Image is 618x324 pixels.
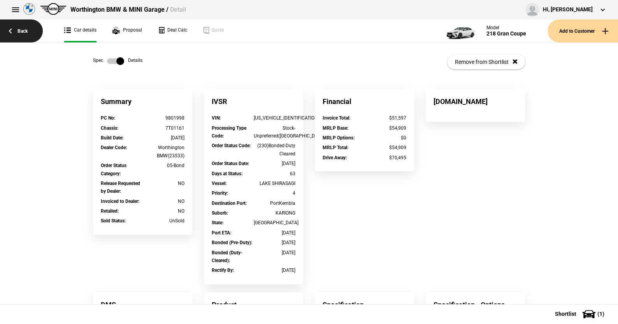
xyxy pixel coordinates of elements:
[254,199,296,207] div: PortKembla
[323,145,348,150] strong: MRLP Total :
[143,124,185,132] div: 7T01161
[323,115,350,121] strong: Invoice Total :
[143,217,185,225] div: UnSold
[486,30,526,37] div: 218 Gran Coupe
[101,199,139,204] strong: Invoiced to Dealer :
[158,19,187,42] a: Deal Calc
[315,89,414,114] div: Financial
[170,6,186,13] span: Detail
[212,143,251,148] strong: Order Status Code :
[426,292,525,317] div: Specification - Options
[365,144,407,151] div: $54,909
[212,171,242,176] strong: Days at Status :
[204,89,303,114] div: IVSR
[101,181,140,194] strong: Release Requested by Dealer :
[254,239,296,247] div: [DATE]
[254,180,296,187] div: LAKE SHIRASAGI
[93,89,192,114] div: Summary
[143,162,185,169] div: 05-Bond
[254,219,296,227] div: [GEOGRAPHIC_DATA]
[101,115,115,121] strong: PC No :
[101,218,126,224] strong: Sold Status :
[597,311,604,317] span: ( 1 )
[143,207,185,215] div: NO
[212,210,228,216] strong: Suburb :
[212,190,228,196] strong: Priority :
[543,304,618,324] button: Shortlist(1)
[112,19,142,42] a: Proposal
[212,201,247,206] strong: Destination Port :
[23,3,35,15] img: bmw.png
[323,135,355,141] strong: MRLP Options :
[143,197,185,205] div: NO
[64,19,97,42] a: Car details
[486,25,526,30] div: Model
[254,170,296,178] div: 63
[254,160,296,167] div: [DATE]
[70,5,186,14] div: Worthington BMW & MINI Garage /
[365,114,407,122] div: $51,597
[101,145,127,150] strong: Dealer Code :
[254,266,296,274] div: [DATE]
[254,114,296,122] div: [US_VEHICLE_IDENTIFICATION_NUMBER]
[212,161,249,166] strong: Order Status Date :
[212,250,242,263] strong: Bonded (Duty-Cleared) :
[212,220,223,225] strong: State :
[212,125,246,139] strong: Processing Type Code :
[101,135,123,141] strong: Build Date :
[93,292,192,317] div: DMS
[555,311,576,317] span: Shortlist
[254,142,296,158] div: (230)Bonded-Duty Cleared
[548,19,618,42] button: Add to Customer
[212,181,226,186] strong: Vessel :
[365,154,407,162] div: $70,495
[101,125,118,131] strong: Chassis :
[254,229,296,237] div: [DATE]
[40,3,67,15] img: mini.png
[254,209,296,217] div: KARIONG
[212,268,234,273] strong: Rectify By :
[447,55,525,69] button: Remove from Shortlist
[254,189,296,197] div: 4
[254,124,296,140] div: Stock-Unpreferred([GEOGRAPHIC_DATA])
[426,89,525,114] div: [DOMAIN_NAME]
[212,240,252,245] strong: Bonded (Pre-Duty) :
[143,144,185,160] div: Worthington BMW(23533)
[254,249,296,257] div: [DATE]
[101,208,119,214] strong: Retailed :
[323,155,347,160] strong: Drive Away :
[143,114,185,122] div: 9801998
[315,292,414,317] div: Specification
[212,115,221,121] strong: VIN :
[212,230,231,236] strong: Port ETA :
[143,134,185,142] div: [DATE]
[93,57,142,65] div: Spec Details
[365,134,407,142] div: $0
[101,163,126,176] strong: Order Status Category :
[323,125,348,131] strong: MRLP Base :
[365,124,407,132] div: $54,909
[143,180,185,187] div: NO
[543,6,593,14] div: Hi, [PERSON_NAME]
[204,292,303,317] div: Product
